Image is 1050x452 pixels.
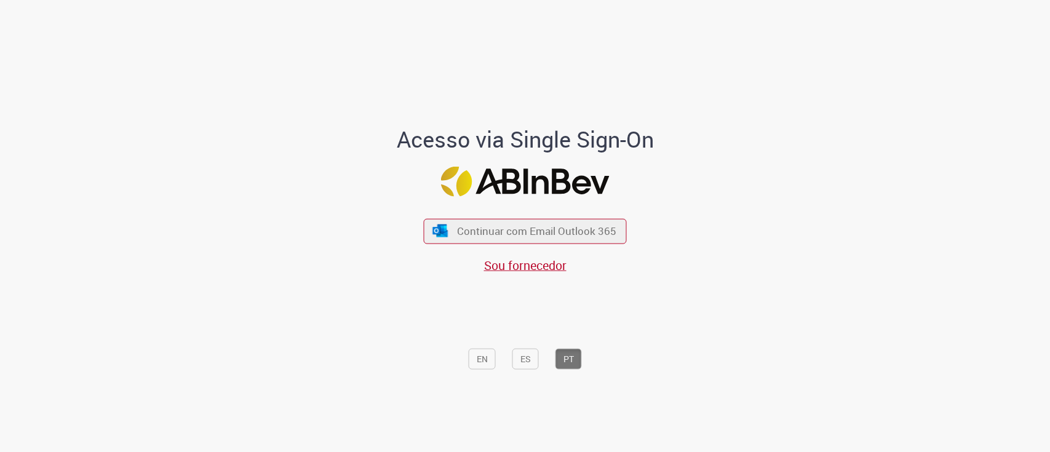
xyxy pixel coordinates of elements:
[469,349,496,370] button: EN
[431,224,448,237] img: ícone Azure/Microsoft 360
[457,224,616,238] span: Continuar com Email Outlook 365
[441,167,610,197] img: Logo ABInBev
[424,218,627,244] button: ícone Azure/Microsoft 360 Continuar com Email Outlook 365
[354,127,696,152] h1: Acesso via Single Sign-On
[484,257,567,274] a: Sou fornecedor
[512,349,539,370] button: ES
[555,349,582,370] button: PT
